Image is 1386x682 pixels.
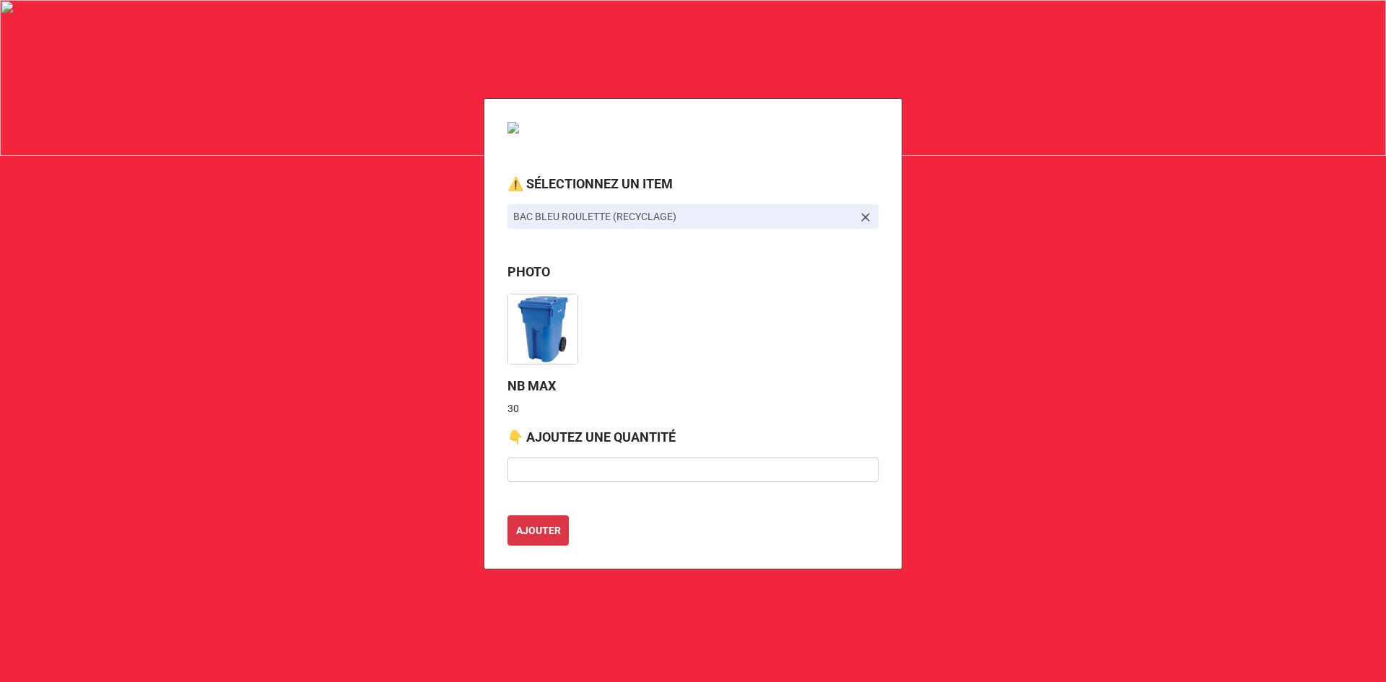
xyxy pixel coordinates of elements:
[507,264,550,279] b: PHOTO
[507,378,556,393] b: NB MAX
[513,209,853,224] p: BAC BLEU ROULETTE (RECYCLAGE)
[508,294,577,364] img: NqAJ6DIKPOMjVbxmCpwDbAByaLrVR2UTTbxdsqeb2H4
[507,174,673,194] label: ⚠️ SÉLECTIONNEZ UN ITEM
[507,288,590,364] div: recyclage.jpg
[507,427,676,447] label: 👇 AJOUTEZ UNE QUANTITÉ
[507,401,879,416] p: 30
[507,515,569,546] button: AJOUTER
[516,523,561,538] b: AJOUTER
[507,122,652,134] img: VSJ_SERV_LOIS_SPORT_DEV_SOC.png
